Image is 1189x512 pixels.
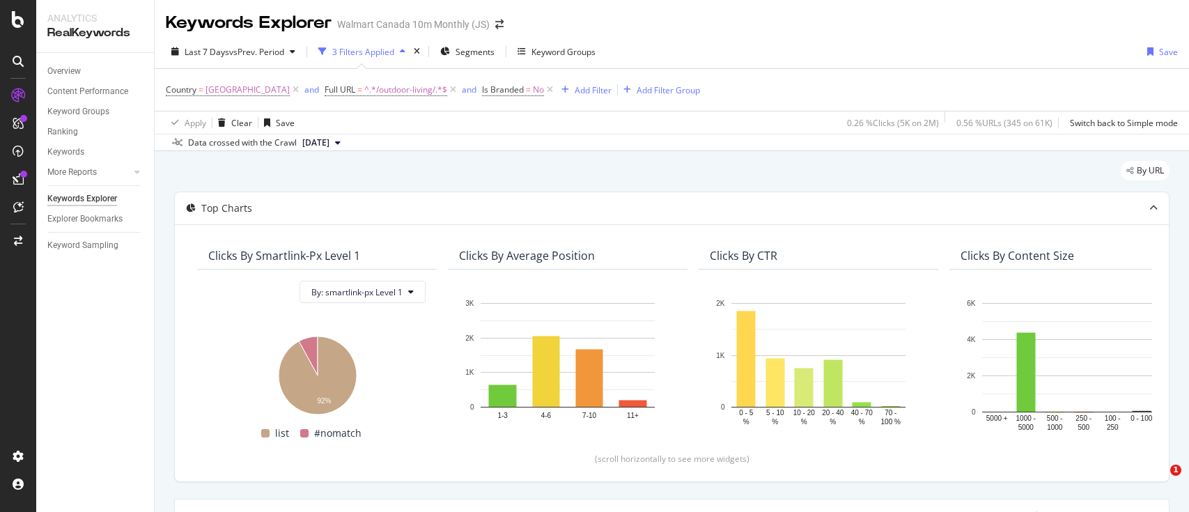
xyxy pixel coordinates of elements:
div: 0.26 % Clicks ( 5K on 2M ) [847,117,939,129]
svg: A chart. [710,296,927,427]
span: [GEOGRAPHIC_DATA] [205,80,290,100]
text: % [830,418,836,426]
button: Apply [166,111,206,134]
div: 0.56 % URLs ( 345 on 61K ) [956,117,1052,129]
a: Keyword Sampling [47,238,144,253]
span: vs Prev. Period [229,46,284,58]
text: 250 [1107,424,1119,431]
div: Save [1159,46,1178,58]
text: 40 - 70 [851,410,873,417]
text: 20 - 40 [822,410,844,417]
text: 1-3 [497,412,508,419]
text: 500 [1078,424,1089,431]
text: 2K [465,334,474,342]
text: % [859,418,865,426]
text: 500 - [1047,414,1063,422]
button: Clear [212,111,252,134]
text: 0 [721,403,725,411]
button: Last 7 DaysvsPrev. Period [166,40,301,63]
text: 5000 [1018,424,1034,431]
div: Overview [47,64,81,79]
div: and [462,84,476,95]
text: 4-6 [541,412,552,419]
text: 7-10 [582,412,596,419]
text: 4K [967,336,976,343]
div: Keyword Groups [531,46,596,58]
button: Add Filter Group [618,82,700,98]
div: Add Filter Group [637,84,700,96]
div: Top Charts [201,201,252,215]
div: 3 Filters Applied [332,46,394,58]
button: Switch back to Simple mode [1064,111,1178,134]
div: Keywords Explorer [166,11,332,35]
button: 3 Filters Applied [313,40,411,63]
div: times [411,45,423,59]
span: 1 [1170,465,1181,476]
text: % [743,418,749,426]
div: Explorer Bookmarks [47,212,123,226]
div: Add Filter [575,84,612,96]
text: 100 - [1105,414,1121,422]
div: Clicks By CTR [710,249,777,263]
div: Clicks By Content Size [961,249,1074,263]
a: More Reports [47,165,130,180]
button: Save [258,111,295,134]
span: list [275,425,289,442]
div: Switch back to Simple mode [1070,117,1178,129]
button: Save [1142,40,1178,63]
div: Content Performance [47,84,128,99]
span: By URL [1137,166,1164,175]
div: Clear [231,117,252,129]
div: Keywords [47,145,84,160]
button: Add Filter [556,82,612,98]
text: 3K [465,300,474,307]
button: and [304,83,319,96]
text: 6K [967,300,976,307]
text: 0 [470,403,474,411]
span: Segments [456,46,495,58]
a: Keyword Groups [47,104,144,119]
text: 1K [716,352,725,359]
iframe: Intercom live chat [1142,465,1175,498]
a: Ranking [47,125,144,139]
div: Ranking [47,125,78,139]
span: Last 7 Days [185,46,229,58]
div: Apply [185,117,206,129]
a: Content Performance [47,84,144,99]
text: 0 [972,408,976,416]
div: Analytics [47,11,143,25]
text: 250 - [1075,414,1091,422]
div: Keyword Groups [47,104,109,119]
div: arrow-right-arrow-left [495,20,504,29]
svg: A chart. [961,296,1178,433]
text: 0 - 5 [739,410,753,417]
div: A chart. [208,329,426,416]
div: Clicks By Average Position [459,249,595,263]
span: = [357,84,362,95]
div: Data crossed with the Crawl [188,137,297,149]
span: Is Branded [482,84,524,95]
button: By: smartlink-px Level 1 [300,281,426,303]
div: Walmart Canada 10m Monthly (JS) [337,17,490,31]
text: 1K [465,369,474,377]
text: 1000 [1047,424,1063,431]
a: Keywords [47,145,144,160]
span: No [533,80,544,100]
text: 2K [967,372,976,380]
text: 5 - 10 [766,410,784,417]
a: Overview [47,64,144,79]
div: Save [276,117,295,129]
text: 10 - 20 [793,410,816,417]
text: 100 % [881,418,901,426]
div: RealKeywords [47,25,143,41]
svg: A chart. [459,296,676,427]
span: #nomatch [314,425,362,442]
div: legacy label [1121,161,1169,180]
div: Keywords Explorer [47,192,117,206]
div: (scroll horizontally to see more widgets) [192,453,1152,465]
span: 2025 Aug. 29th [302,137,329,149]
a: Explorer Bookmarks [47,212,144,226]
text: % [801,418,807,426]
